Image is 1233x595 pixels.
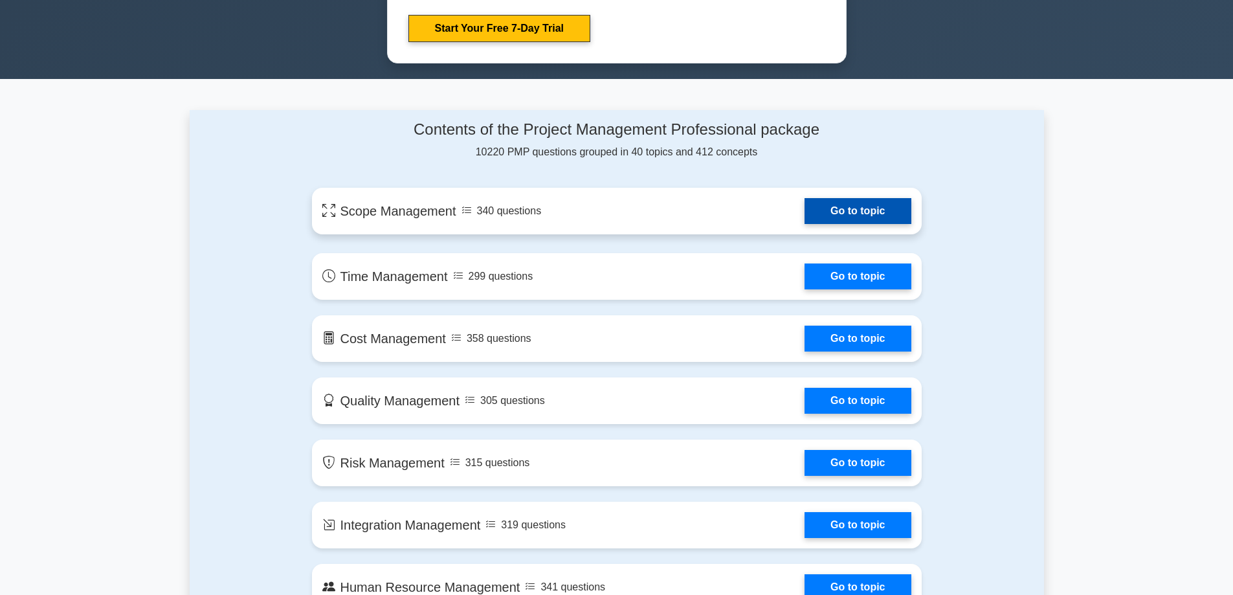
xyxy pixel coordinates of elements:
a: Go to topic [805,198,911,224]
a: Go to topic [805,450,911,476]
a: Go to topic [805,264,911,289]
a: Go to topic [805,326,911,352]
h4: Contents of the Project Management Professional package [312,120,922,139]
a: Go to topic [805,512,911,538]
a: Start Your Free 7-Day Trial [408,15,590,42]
div: 10220 PMP questions grouped in 40 topics and 412 concepts [312,120,922,160]
a: Go to topic [805,388,911,414]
